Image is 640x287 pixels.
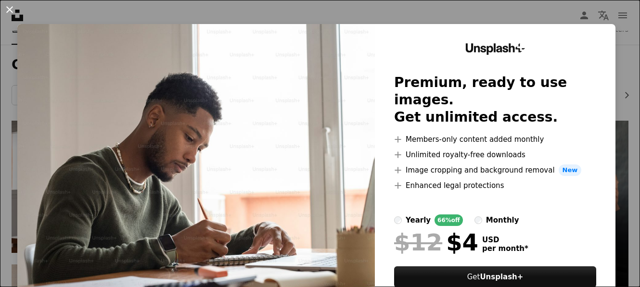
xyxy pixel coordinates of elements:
[482,244,528,253] span: per month *
[394,164,596,176] li: Image cropping and background removal
[394,134,596,145] li: Members-only content added monthly
[394,180,596,191] li: Enhanced legal protections
[482,236,528,244] span: USD
[474,216,482,224] input: monthly
[406,214,431,226] div: yearly
[394,230,478,255] div: $4
[480,273,523,281] strong: Unsplash+
[394,149,596,161] li: Unlimited royalty-free downloads
[559,164,582,176] span: New
[394,216,402,224] input: yearly66%off
[486,214,519,226] div: monthly
[394,74,596,126] h2: Premium, ready to use images. Get unlimited access.
[394,230,442,255] span: $12
[435,214,463,226] div: 66% off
